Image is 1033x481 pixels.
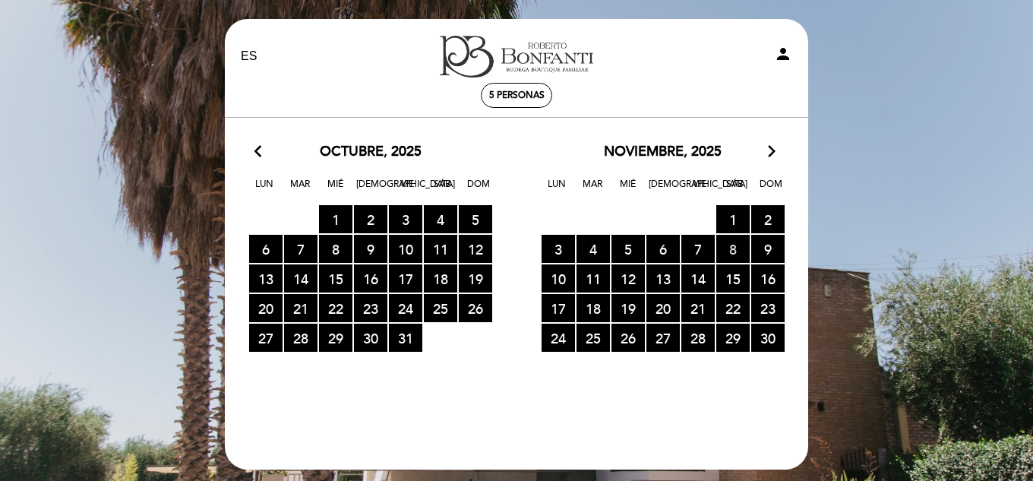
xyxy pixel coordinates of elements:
span: 9 [354,235,387,263]
span: 28 [284,324,317,352]
button: person [774,45,792,68]
span: 24 [542,324,575,352]
span: 16 [751,264,785,293]
span: 3 [542,235,575,263]
span: 2 [751,205,785,233]
span: 15 [716,264,750,293]
span: 8 [319,235,352,263]
span: Mar [285,176,315,204]
span: 26 [459,294,492,322]
span: 16 [354,264,387,293]
span: 30 [354,324,387,352]
span: [DEMOGRAPHIC_DATA] [649,176,679,204]
span: 8 [716,235,750,263]
a: Turismo - Bodega [PERSON_NAME] [422,36,611,78]
span: octubre, 2025 [320,142,422,162]
span: Lun [249,176,280,204]
span: Mié [321,176,351,204]
span: Sáb [720,176,750,204]
span: noviembre, 2025 [604,142,722,162]
span: 20 [249,294,283,322]
i: arrow_back_ios [254,142,268,162]
span: 7 [681,235,715,263]
span: 2 [354,205,387,233]
span: 6 [249,235,283,263]
span: 26 [611,324,645,352]
span: 17 [389,264,422,293]
span: 5 [459,205,492,233]
span: 12 [459,235,492,263]
span: 18 [577,294,610,322]
span: 19 [611,294,645,322]
span: 20 [646,294,680,322]
span: 21 [284,294,317,322]
span: 30 [751,324,785,352]
span: 11 [424,235,457,263]
span: 27 [646,324,680,352]
i: arrow_forward_ios [765,142,779,162]
span: 13 [646,264,680,293]
span: 10 [389,235,422,263]
span: 14 [681,264,715,293]
span: Lun [542,176,572,204]
span: 12 [611,264,645,293]
span: 3 [389,205,422,233]
span: Mié [613,176,643,204]
span: Vie [392,176,422,204]
span: 19 [459,264,492,293]
span: 23 [751,294,785,322]
span: 11 [577,264,610,293]
span: 22 [319,294,352,322]
span: 23 [354,294,387,322]
span: 14 [284,264,317,293]
span: Dom [756,176,786,204]
span: Dom [463,176,494,204]
span: 29 [319,324,352,352]
span: 5 [611,235,645,263]
span: Sáb [428,176,458,204]
span: 17 [542,294,575,322]
i: person [774,45,792,63]
span: 6 [646,235,680,263]
span: 29 [716,324,750,352]
span: 15 [319,264,352,293]
span: 31 [389,324,422,352]
span: 21 [681,294,715,322]
span: [DEMOGRAPHIC_DATA] [356,176,387,204]
span: Vie [684,176,715,204]
span: 25 [577,324,610,352]
span: 1 [319,205,352,233]
span: 22 [716,294,750,322]
span: 28 [681,324,715,352]
span: 10 [542,264,575,293]
span: 4 [577,235,610,263]
span: 4 [424,205,457,233]
span: 9 [751,235,785,263]
span: Mar [577,176,608,204]
span: 18 [424,264,457,293]
span: 7 [284,235,317,263]
span: 5 personas [489,90,545,101]
span: 1 [716,205,750,233]
span: 24 [389,294,422,322]
span: 13 [249,264,283,293]
span: 25 [424,294,457,322]
span: 27 [249,324,283,352]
